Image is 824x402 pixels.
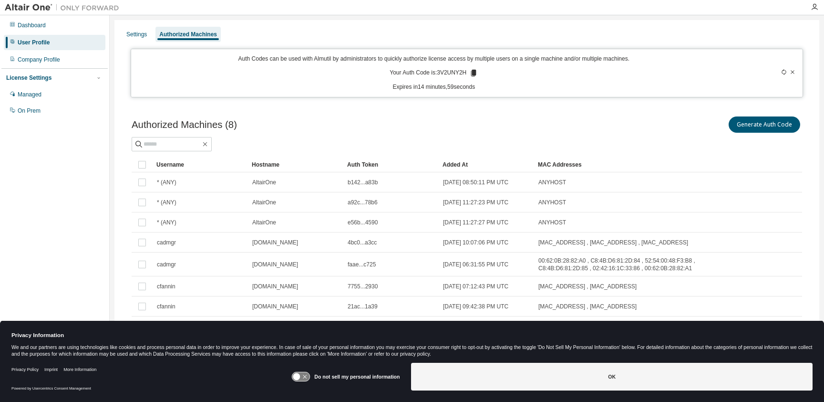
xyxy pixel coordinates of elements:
span: 4bc0...a3cc [348,239,377,246]
span: ANYHOST [538,199,566,206]
p: Auth Codes can be used with Almutil by administrators to quickly authorize license access by mult... [137,55,731,63]
div: Dashboard [18,21,46,29]
span: cadmgr [157,239,176,246]
span: ANYHOST [538,219,566,226]
div: Settings [126,31,147,38]
span: [DATE] 09:42:38 PM UTC [443,303,508,310]
span: ANYHOST [538,179,566,186]
span: [DOMAIN_NAME] [252,303,298,310]
span: [DOMAIN_NAME] [252,261,298,268]
div: Company Profile [18,56,60,63]
span: [DATE] 11:27:27 PM UTC [443,219,508,226]
span: [MAC_ADDRESS] , [MAC_ADDRESS] [538,283,637,290]
div: Authorized Machines [159,31,217,38]
p: Expires in 14 minutes, 59 seconds [137,83,731,91]
span: [MAC_ADDRESS] , [MAC_ADDRESS] , [MAC_ADDRESS] [538,239,688,246]
span: AltairOne [252,199,276,206]
span: [DOMAIN_NAME] [252,239,298,246]
span: faae...c725 [348,261,376,268]
div: Auth Token [347,157,435,172]
span: [DOMAIN_NAME] [252,283,298,290]
button: Generate Auth Code [729,116,800,133]
span: e56b...4590 [348,219,378,226]
span: AltairOne [252,219,276,226]
span: b142...a83b [348,179,378,186]
span: a92c...78b6 [348,199,378,206]
span: [DATE] 10:07:06 PM UTC [443,239,508,246]
div: License Settings [6,74,51,82]
span: [DATE] 08:50:11 PM UTC [443,179,508,186]
span: [MAC_ADDRESS] , [MAC_ADDRESS] [538,303,637,310]
p: Your Auth Code is: 3V2UNY2H [390,69,478,77]
div: Added At [443,157,530,172]
span: [DATE] 06:31:55 PM UTC [443,261,508,268]
img: Altair One [5,3,124,12]
span: cfannin [157,283,175,290]
div: Username [156,157,244,172]
span: * (ANY) [157,219,176,226]
span: cadmgr [157,261,176,268]
span: * (ANY) [157,179,176,186]
div: Hostname [252,157,340,172]
span: AltairOne [252,179,276,186]
div: User Profile [18,39,50,46]
span: 7755...2930 [348,283,378,290]
div: Managed [18,91,41,98]
span: 00:62:0B:28:82:A0 , C8:4B:D6:81:2D:84 , 52:54:00:48:F3:B8 , C8:4B:D6:81:2D:85 , 02:42:16:1C:33:86... [538,257,697,272]
span: [DATE] 07:12:43 PM UTC [443,283,508,290]
div: MAC Addresses [538,157,697,172]
div: On Prem [18,107,41,115]
span: Authorized Machines (8) [132,119,237,130]
span: * (ANY) [157,199,176,206]
span: 21ac...1a39 [348,303,378,310]
span: [DATE] 11:27:23 PM UTC [443,199,508,206]
span: cfannin [157,303,175,310]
